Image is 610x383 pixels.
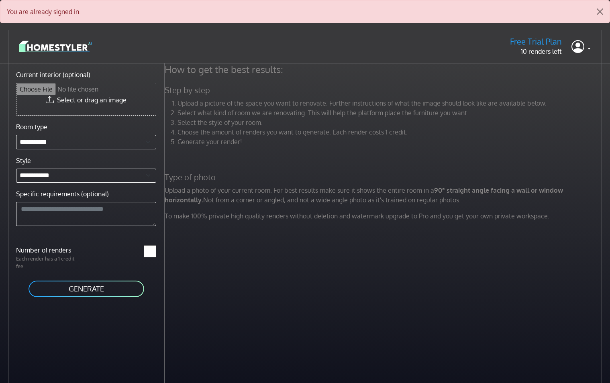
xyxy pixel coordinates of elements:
li: Upload a picture of the space you want to renovate. Further instructions of what the image should... [177,98,604,108]
label: Current interior (optional) [16,70,90,79]
h5: Type of photo [160,172,609,182]
li: Select the style of your room. [177,118,604,127]
label: Specific requirements (optional) [16,189,109,199]
p: Upload a photo of your current room. For best results make sure it shows the entire room in a Not... [160,185,609,205]
button: Close [590,0,610,23]
li: Generate your render! [177,137,604,147]
img: logo-3de290ba35641baa71223ecac5eacb59cb85b4c7fdf211dc9aaecaaee71ea2f8.svg [19,39,92,53]
p: To make 100% private high quality renders without deletion and watermark upgrade to Pro and you g... [160,211,609,221]
label: Style [16,156,31,165]
label: Number of renders [11,245,86,255]
button: GENERATE [28,280,145,298]
h5: Step by step [160,85,609,95]
h5: Free Trial Plan [510,37,562,47]
p: 10 renders left [510,47,562,56]
h4: How to get the best results: [160,63,609,75]
li: Choose the amount of renders you want to generate. Each render costs 1 credit. [177,127,604,137]
label: Room type [16,122,47,132]
li: Select what kind of room we are renovating. This will help the platform place the furniture you w... [177,108,604,118]
p: Each render has a 1 credit fee [11,255,86,270]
